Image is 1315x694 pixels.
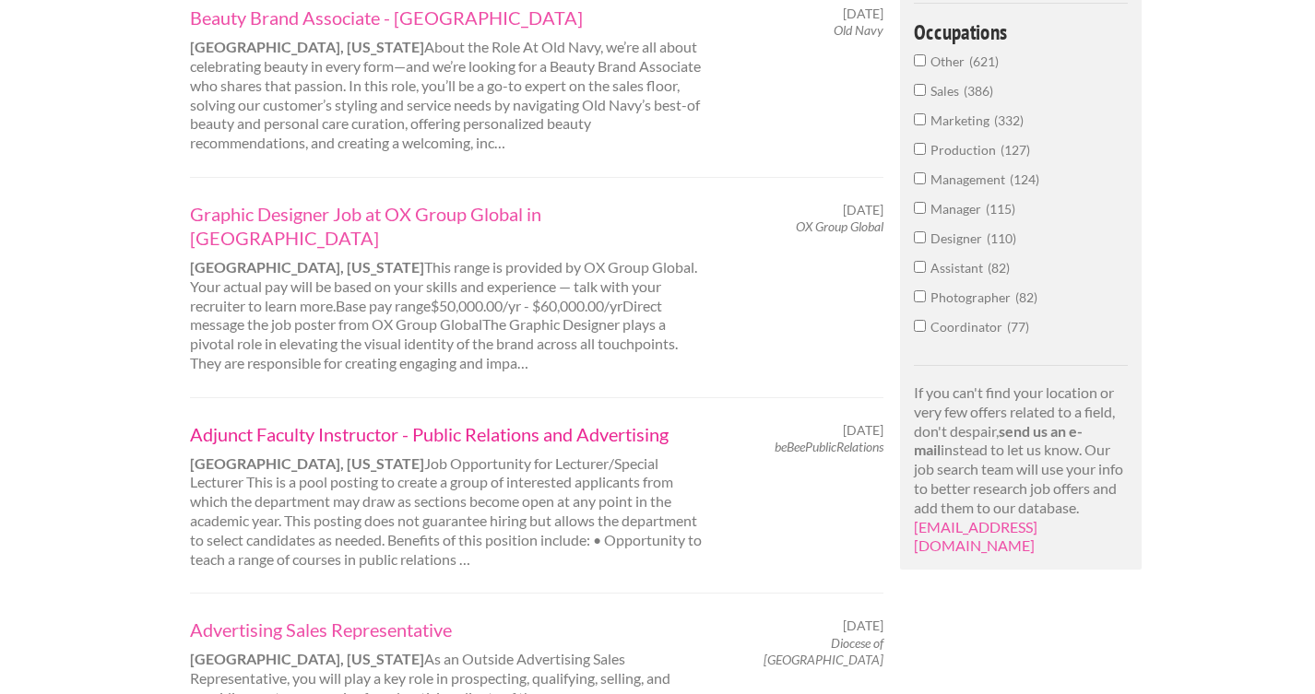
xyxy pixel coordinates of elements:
[190,650,424,667] strong: [GEOGRAPHIC_DATA], [US_STATE]
[930,142,1001,158] span: Production
[969,53,999,69] span: 621
[190,202,703,250] a: Graphic Designer Job at OX Group Global in [GEOGRAPHIC_DATA]
[930,171,1010,187] span: Management
[914,320,926,332] input: Coordinator77
[930,230,987,246] span: Designer
[930,319,1007,335] span: Coordinator
[930,201,986,217] span: Manager
[843,202,883,218] span: [DATE]
[914,54,926,66] input: Other621
[914,84,926,96] input: Sales386
[1001,142,1030,158] span: 127
[764,635,883,667] em: Diocese of [GEOGRAPHIC_DATA]
[988,260,1010,276] span: 82
[173,422,718,570] div: Job Opportunity for Lecturer/Special Lecturer This is a pool posting to create a group of interes...
[964,83,993,99] span: 386
[914,143,926,155] input: Production127
[986,201,1015,217] span: 115
[930,289,1015,305] span: Photographer
[190,454,424,472] strong: [GEOGRAPHIC_DATA], [US_STATE]
[843,422,883,439] span: [DATE]
[834,22,883,38] em: Old Navy
[173,202,718,373] div: This range is provided by OX Group Global. Your actual pay will be based on your skills and exper...
[190,258,424,276] strong: [GEOGRAPHIC_DATA], [US_STATE]
[914,422,1083,459] strong: send us an e-mail
[914,518,1037,555] a: [EMAIL_ADDRESS][DOMAIN_NAME]
[914,21,1129,42] h4: Occupations
[190,618,703,641] a: Advertising Sales Representative
[914,202,926,214] input: Manager115
[775,439,883,454] em: beBeePublicRelations
[1010,171,1039,187] span: 124
[190,38,424,55] strong: [GEOGRAPHIC_DATA], [US_STATE]
[1015,289,1037,305] span: 82
[914,383,1129,556] p: If you can't find your location or very few offers related to a field, don't despair, instead to ...
[914,231,926,243] input: Designer110
[1007,319,1029,335] span: 77
[914,290,926,302] input: Photographer82
[994,112,1024,128] span: 332
[987,230,1016,246] span: 110
[796,218,883,234] em: OX Group Global
[930,260,988,276] span: Assistant
[930,53,969,69] span: Other
[173,6,718,153] div: About the Role At Old Navy, we’re all about celebrating beauty in every form—and we’re looking fo...
[843,6,883,22] span: [DATE]
[190,6,703,29] a: Beauty Brand Associate - [GEOGRAPHIC_DATA]
[930,83,964,99] span: Sales
[914,261,926,273] input: Assistant82
[930,112,994,128] span: Marketing
[843,618,883,634] span: [DATE]
[914,113,926,125] input: Marketing332
[190,422,703,446] a: Adjunct Faculty Instructor - Public Relations and Advertising
[914,172,926,184] input: Management124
